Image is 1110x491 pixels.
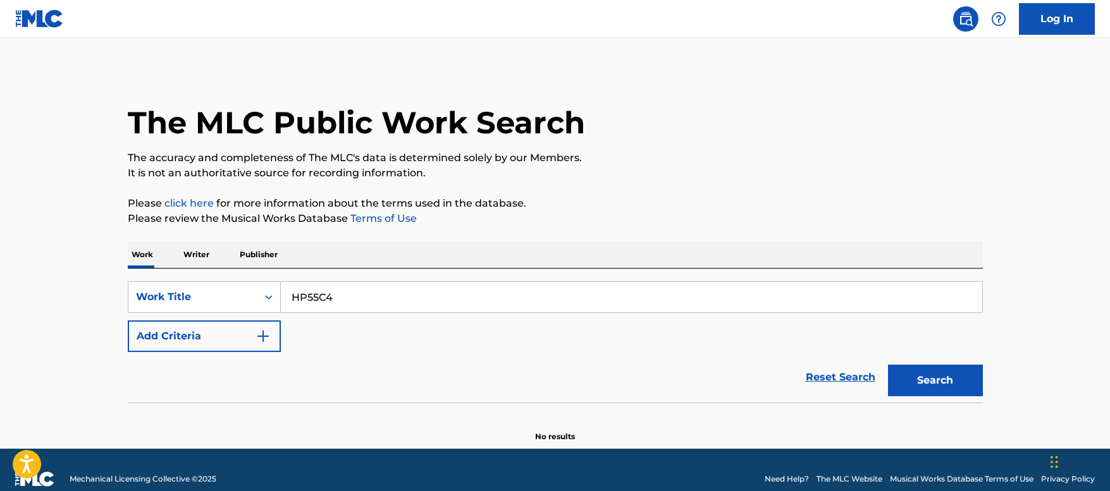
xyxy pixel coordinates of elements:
a: Reset Search [799,363,882,391]
a: Musical Works Database Terms of Use [890,473,1033,485]
div: Work Title [136,289,250,305]
img: help [991,11,1006,27]
img: logo [15,471,54,487]
button: Search [888,365,983,396]
a: click here [164,197,214,209]
img: 9d2ae6d4665cec9f34b9.svg [256,329,271,344]
span: Mechanical Licensing Collective © 2025 [70,473,216,485]
p: No results [535,416,575,442]
p: The accuracy and completeness of The MLC's data is determined solely by our Members. [128,150,983,166]
p: Publisher [236,241,281,268]
img: search [958,11,973,27]
p: Please review the Musical Works Database [128,211,983,226]
div: Help [986,6,1011,32]
h1: The MLC Public Work Search [128,104,585,142]
a: Log In [1019,3,1095,35]
iframe: Chat Widget [1047,430,1110,491]
a: Public Search [953,6,978,32]
p: Work [128,241,157,268]
button: Add Criteria [128,320,281,352]
a: Privacy Policy [1041,473,1095,485]
p: Please for more information about the terms used in the database. [128,196,983,211]
p: It is not an authoritative source for recording information. [128,166,983,181]
form: Search Form [128,281,983,403]
a: Need Help? [765,473,809,485]
div: Drag [1051,443,1058,481]
img: MLC Logo [15,9,64,28]
a: Terms of Use [348,212,417,224]
p: Writer [180,241,213,268]
a: The MLC Website [817,473,882,485]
